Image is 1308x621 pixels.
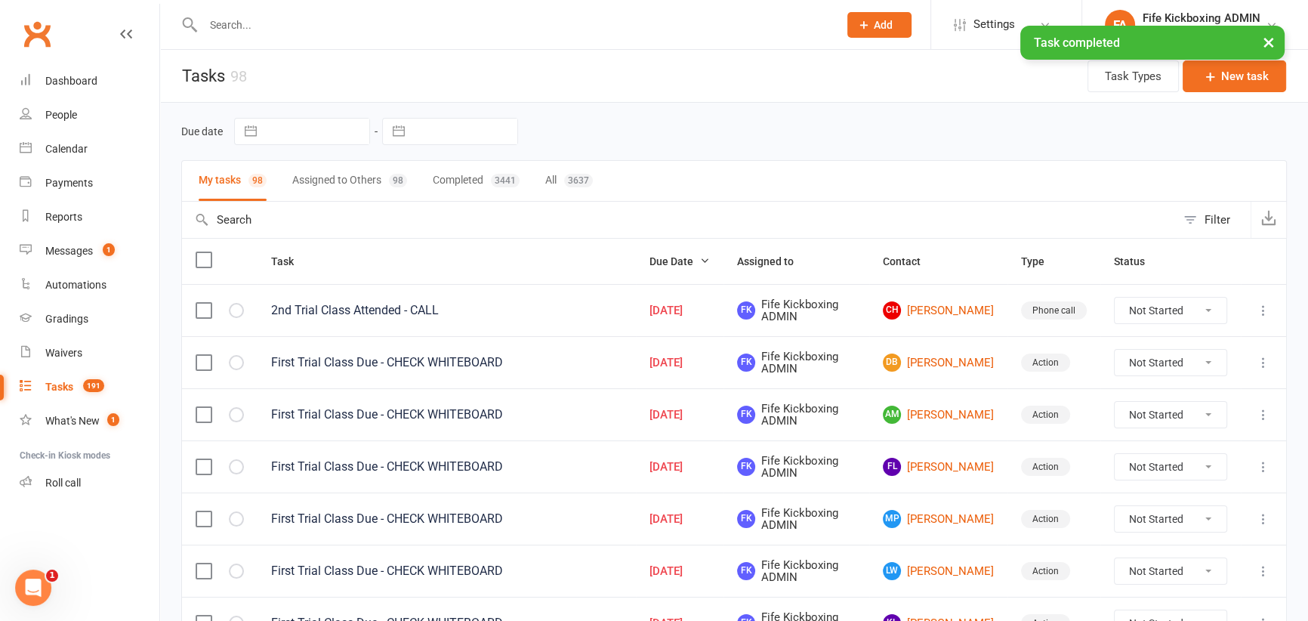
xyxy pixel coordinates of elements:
span: FK [737,458,755,476]
div: Calendar [45,143,88,155]
span: Add [874,19,893,31]
button: Filter [1176,202,1251,238]
a: What's New1 [20,404,159,438]
span: MP [883,510,901,528]
a: Roll call [20,466,159,500]
span: Fife Kickboxing ADMIN [737,403,856,428]
span: FK [737,562,755,580]
button: Completed3441 [433,161,520,201]
span: Type [1021,255,1061,267]
button: Due Date [649,252,710,270]
span: FL [883,458,901,476]
div: [DATE] [649,304,710,317]
span: Task [271,255,310,267]
button: Assigned to [737,252,810,270]
span: CH [883,301,901,320]
a: FL[PERSON_NAME] [883,458,994,476]
a: Gradings [20,302,159,336]
span: Fife Kickboxing ADMIN [737,559,856,584]
div: 98 [230,67,247,85]
span: FK [737,510,755,528]
input: Search [182,202,1176,238]
div: Action [1021,562,1070,580]
a: Waivers [20,336,159,370]
span: Fife Kickboxing ADMIN [737,298,856,323]
div: Action [1021,354,1070,372]
div: 98 [389,174,407,187]
div: Action [1021,458,1070,476]
a: People [20,98,159,132]
h1: Tasks [160,50,247,102]
a: AM[PERSON_NAME] [883,406,994,424]
div: Task completed [1020,26,1285,60]
button: New task [1183,60,1286,92]
a: Reports [20,200,159,234]
button: My tasks98 [199,161,267,201]
a: Payments [20,166,159,200]
span: Fife Kickboxing ADMIN [737,507,856,532]
div: Tasks [45,381,73,393]
button: Task [271,252,310,270]
div: [DATE] [649,565,710,578]
div: Waivers [45,347,82,359]
div: Action [1021,406,1070,424]
div: 3441 [491,174,520,187]
button: All3637 [545,161,593,201]
a: Calendar [20,132,159,166]
div: First Trial Class Due - CHECK WHITEBOARD [271,511,622,527]
div: Dashboard [45,75,97,87]
span: AM [883,406,901,424]
span: DB [883,354,901,372]
div: First Trial Class Due - CHECK WHITEBOARD [271,355,622,370]
button: Type [1021,252,1061,270]
button: Status [1114,252,1161,270]
a: LW[PERSON_NAME] [883,562,994,580]
span: Fife Kickboxing ADMIN [737,351,856,375]
button: Contact [883,252,937,270]
a: Messages 1 [20,234,159,268]
span: 1 [107,413,119,426]
label: Due date [181,125,223,137]
a: DB[PERSON_NAME] [883,354,994,372]
span: LW [883,562,901,580]
span: 1 [46,570,58,582]
a: Automations [20,268,159,302]
span: Status [1114,255,1161,267]
div: First Trial Class Due - CHECK WHITEBOARD [271,459,622,474]
div: 3637 [564,174,593,187]
span: Due Date [649,255,710,267]
div: People [45,109,77,121]
div: FA [1105,10,1135,40]
span: Contact [883,255,937,267]
div: [DATE] [649,409,710,422]
div: 2nd Trial Class Attended - CALL [271,303,622,318]
div: Automations [45,279,106,291]
a: MP[PERSON_NAME] [883,510,994,528]
span: 1 [103,243,115,256]
div: 98 [248,174,267,187]
div: [DATE] [649,357,710,369]
button: Add [847,12,912,38]
span: Settings [973,8,1015,42]
div: What's New [45,415,100,427]
button: Task Types [1087,60,1179,92]
div: Fife Kickboxing [1143,25,1260,39]
div: [DATE] [649,461,710,474]
span: FK [737,301,755,320]
div: Gradings [45,313,88,325]
div: Payments [45,177,93,189]
div: [DATE] [649,513,710,526]
div: Phone call [1021,301,1087,320]
button: Assigned to Others98 [292,161,407,201]
span: 191 [83,379,104,392]
span: Assigned to [737,255,810,267]
a: Dashboard [20,64,159,98]
a: CH[PERSON_NAME] [883,301,994,320]
div: First Trial Class Due - CHECK WHITEBOARD [271,407,622,422]
iframe: Intercom live chat [15,570,51,606]
div: First Trial Class Due - CHECK WHITEBOARD [271,564,622,579]
div: Messages [45,245,93,257]
div: Fife Kickboxing ADMIN [1143,11,1260,25]
a: Tasks 191 [20,370,159,404]
span: Fife Kickboxing ADMIN [737,455,856,480]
